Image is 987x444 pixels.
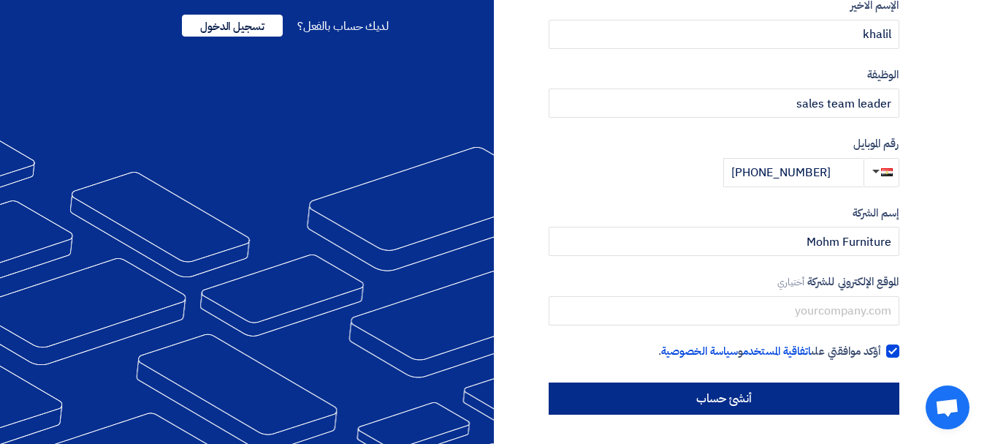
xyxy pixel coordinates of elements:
[743,343,811,359] a: اتفاقية المستخدم
[297,18,389,35] span: لديك حساب بالفعل؟
[549,274,899,290] label: الموقع الإلكتروني للشركة
[549,135,899,152] label: رقم الموبايل
[926,385,969,429] a: Open chat
[661,343,738,359] a: سياسة الخصوصية
[549,67,899,83] label: الوظيفة
[723,158,864,187] input: أدخل رقم الموبايل ...
[549,296,899,326] input: yourcompany.com
[182,15,283,37] span: تسجيل الدخول
[777,275,805,289] span: أختياري
[549,383,899,415] input: أنشئ حساب
[658,343,881,360] span: أؤكد موافقتي على و .
[182,18,283,35] a: تسجيل الدخول
[549,20,899,49] input: أدخل الإسم الاخير ...
[549,89,899,118] input: أدخل الوظيفة ...
[549,227,899,256] input: أدخل إسم الشركة ...
[549,205,899,222] label: إسم الشركة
